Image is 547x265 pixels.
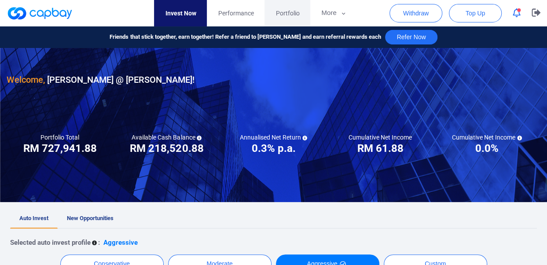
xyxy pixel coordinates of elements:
[132,133,202,141] h5: Available Cash Balance
[23,141,97,155] h3: RM 727,941.88
[67,215,114,221] span: New Opportunities
[19,215,48,221] span: Auto Invest
[449,4,502,22] button: Top Up
[251,141,295,155] h3: 0.3% p.a.
[218,8,253,18] span: Performance
[385,30,437,44] button: Refer Now
[7,74,45,85] span: Welcome,
[475,141,499,155] h3: 0.0%
[466,9,485,18] span: Top Up
[130,141,203,155] h3: RM 218,520.88
[103,237,138,248] p: Aggressive
[349,133,412,141] h5: Cumulative Net Income
[357,141,404,155] h3: RM 61.88
[98,237,100,248] p: :
[110,33,381,42] span: Friends that stick together, earn together! Refer a friend to [PERSON_NAME] and earn referral rew...
[40,133,79,141] h5: Portfolio Total
[7,73,195,87] h3: [PERSON_NAME] @ [PERSON_NAME] !
[275,8,299,18] span: Portfolio
[10,237,91,248] p: Selected auto invest profile
[239,133,307,141] h5: Annualised Net Return
[389,4,442,22] button: Withdraw
[452,133,522,141] h5: Cumulative Net Income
